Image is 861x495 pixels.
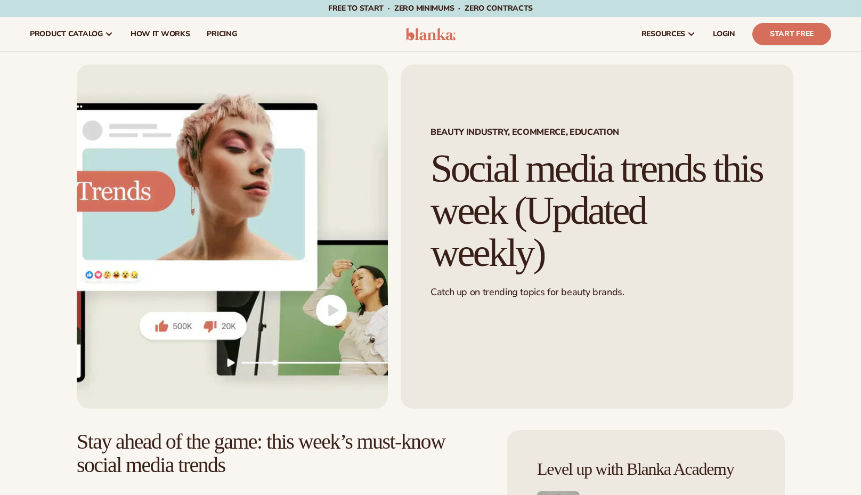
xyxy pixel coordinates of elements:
[328,3,533,13] span: Free to start · ZERO minimums · ZERO contracts
[537,460,755,478] h4: Level up with Blanka Academy
[704,17,744,51] a: LOGIN
[430,148,763,273] h1: Social media trends this week (Updated weekly)
[207,30,237,38] span: pricing
[77,430,486,477] h2: Stay ahead of the game: this week’s must-know social media trends
[713,30,735,38] span: LOGIN
[405,28,456,40] img: logo
[752,23,831,45] a: Start Free
[430,128,763,136] span: Beauty Industry, Ecommerce, Education
[131,30,190,38] span: How It Works
[633,17,704,51] a: resources
[198,17,245,51] a: pricing
[21,17,122,51] a: product catalog
[430,286,624,298] span: Catch up on trending topics for beauty brands.
[30,30,103,38] span: product catalog
[641,30,685,38] span: resources
[122,17,199,51] a: How It Works
[77,64,388,409] img: Social media trends this week (Updated weekly)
